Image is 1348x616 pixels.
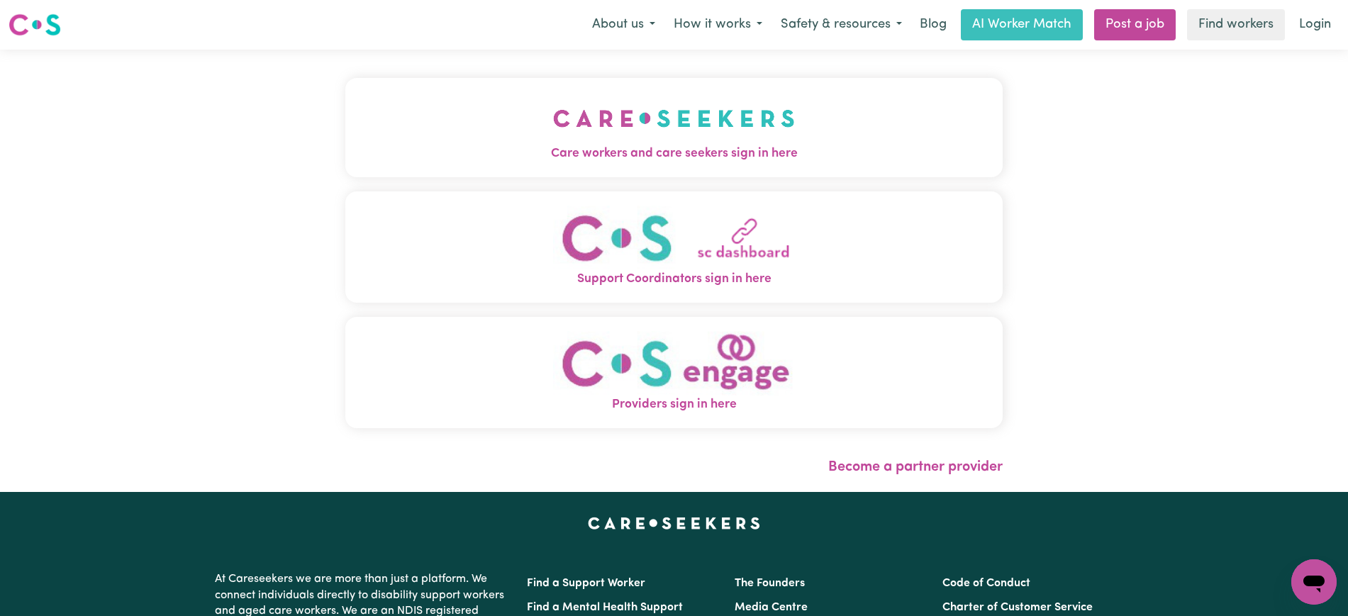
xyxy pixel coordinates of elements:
span: Providers sign in here [345,396,1003,414]
span: Support Coordinators sign in here [345,270,1003,289]
a: Blog [911,9,955,40]
a: Media Centre [735,602,808,613]
button: Care workers and care seekers sign in here [345,78,1003,177]
button: Safety & resources [772,10,911,40]
iframe: Button to launch messaging window [1291,559,1337,605]
a: Become a partner provider [828,460,1003,474]
a: AI Worker Match [961,9,1083,40]
a: Careseekers home page [588,517,760,529]
a: The Founders [735,578,805,589]
button: Providers sign in here [345,317,1003,428]
button: How it works [664,10,772,40]
button: Support Coordinators sign in here [345,191,1003,303]
a: Charter of Customer Service [942,602,1093,613]
a: Post a job [1094,9,1176,40]
span: Care workers and care seekers sign in here [345,145,1003,163]
a: Find workers [1187,9,1285,40]
img: Careseekers logo [9,12,61,38]
a: Code of Conduct [942,578,1030,589]
a: Careseekers logo [9,9,61,41]
button: About us [583,10,664,40]
a: Find a Support Worker [527,578,645,589]
a: Login [1291,9,1339,40]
